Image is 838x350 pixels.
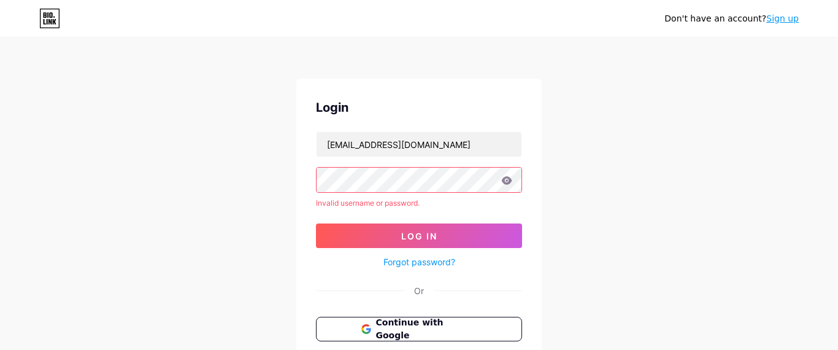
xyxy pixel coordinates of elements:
span: Continue with Google [376,316,477,342]
div: Or [414,284,424,297]
a: Forgot password? [383,255,455,268]
div: Invalid username or password. [316,198,522,209]
button: Continue with Google [316,317,522,341]
a: Sign up [766,14,799,23]
div: Login [316,98,522,117]
span: Log In [401,231,437,241]
input: Username [317,132,521,157]
button: Log In [316,224,522,248]
div: Don't have an account? [664,12,799,25]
